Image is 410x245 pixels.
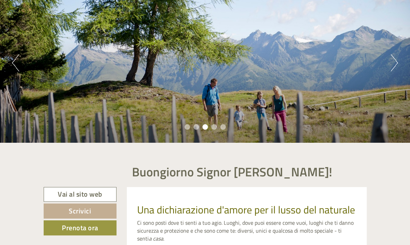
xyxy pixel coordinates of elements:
[44,203,117,219] a: Scrivici
[5,19,102,39] div: Buon giorno, come possiamo aiutarla?
[137,219,356,243] p: Ci sono posti dove ti senti a tuo agio. Luoghi, dove puoi essere come vuoi, luoghi che ti danno s...
[183,178,220,193] button: Invia
[10,33,99,38] small: 13:47
[132,165,332,179] h1: Buongiorno Signor [PERSON_NAME]!
[149,234,152,243] em: a
[137,202,355,218] span: Una dichiarazione d'amore per il lusso del naturale
[44,220,117,235] a: Prenota ora
[12,54,19,71] button: Previous
[92,5,127,17] div: domenica
[391,54,398,71] button: Next
[10,20,99,25] div: [GEOGRAPHIC_DATA]
[44,187,117,202] a: Vai al sito web
[153,234,163,243] em: casa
